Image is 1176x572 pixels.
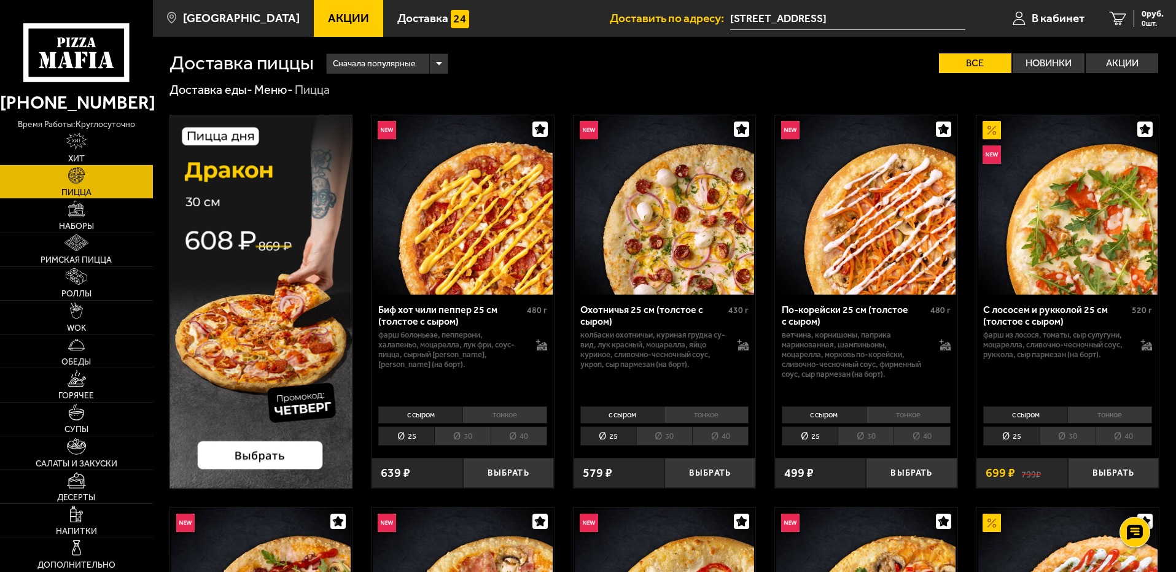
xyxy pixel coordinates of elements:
[1040,427,1096,446] li: 30
[574,115,756,295] a: НовинкаОхотничья 25 см (толстое с сыром)
[978,115,1158,295] img: С лососем и рукколой 25 см (толстое с сыром)
[183,12,300,24] span: [GEOGRAPHIC_DATA]
[37,561,115,570] span: Дополнительно
[782,406,866,423] li: с сыром
[728,305,749,315] span: 430 г
[664,458,755,488] button: Выбрать
[1068,458,1159,488] button: Выбрать
[1096,427,1152,446] li: 40
[57,493,95,502] span: Десерты
[983,406,1067,423] li: с сыром
[64,425,88,434] span: Супы
[491,427,547,446] li: 40
[451,10,469,28] img: 15daf4d41897b9f0e9f617042186c801.svg
[1032,12,1084,24] span: В кабинет
[782,427,838,446] li: 25
[580,330,726,369] p: колбаски охотничьи, куриная грудка су-вид, лук красный, моцарелла, яйцо куриное, сливочно-чесночн...
[894,427,950,446] li: 40
[866,406,951,423] li: тонкое
[378,427,434,446] li: 25
[692,427,749,446] li: 40
[983,330,1129,360] p: фарш из лосося, томаты, сыр сулугуни, моцарелла, сливочно-чесночный соус, руккола, сыр пармезан (...
[1086,53,1158,73] label: Акции
[169,82,252,97] a: Доставка еды-
[378,121,396,139] img: Новинка
[983,304,1129,327] div: С лососем и рукколой 25 см (толстое с сыром)
[866,458,957,488] button: Выбрать
[776,115,956,295] img: По-корейски 25 см (толстое с сыром)
[41,256,112,265] span: Римская пицца
[580,514,598,532] img: Новинка
[782,330,927,379] p: ветчина, корнишоны, паприка маринованная, шампиньоны, моцарелла, морковь по-корейски, сливочно-че...
[61,188,92,197] span: Пицца
[930,305,951,315] span: 480 г
[333,52,415,75] span: Сначала популярные
[527,305,547,315] span: 480 г
[295,82,330,98] div: Пицца
[1142,10,1164,18] span: 0 руб.
[381,467,410,479] span: 639 ₽
[328,12,369,24] span: Акции
[67,324,86,333] span: WOK
[730,7,965,30] input: Ваш адрес доставки
[397,12,448,24] span: Доставка
[986,467,1015,479] span: 699 ₽
[983,145,1001,164] img: Новинка
[36,460,117,468] span: Салаты и закуски
[983,121,1001,139] img: Акционный
[838,427,894,446] li: 30
[976,115,1159,295] a: АкционныйНовинкаС лососем и рукколой 25 см (толстое с сыром)
[784,467,814,479] span: 499 ₽
[68,155,85,163] span: Хит
[372,115,554,295] a: НовинкаБиф хот чили пеппер 25 см (толстое с сыром)
[462,406,547,423] li: тонкое
[378,330,524,369] p: фарш болоньезе, пепперони, халапеньо, моцарелла, лук фри, соус-пицца, сырный [PERSON_NAME], [PERS...
[580,304,726,327] div: Охотничья 25 см (толстое с сыром)
[983,427,1039,446] li: 25
[782,304,927,327] div: По-корейски 25 см (толстое с сыром)
[1132,305,1152,315] span: 520 г
[983,514,1001,532] img: Акционный
[781,514,800,532] img: Новинка
[580,121,598,139] img: Новинка
[1142,20,1164,27] span: 0 шт.
[1067,406,1152,423] li: тонкое
[580,406,664,423] li: с сыром
[378,406,462,423] li: с сыром
[939,53,1011,73] label: Все
[61,290,92,298] span: Роллы
[636,427,692,446] li: 30
[775,115,957,295] a: НовинкаПо-корейски 25 см (толстое с сыром)
[583,467,612,479] span: 579 ₽
[169,53,314,73] h1: Доставка пиццы
[378,514,396,532] img: Новинка
[575,115,754,295] img: Охотничья 25 см (толстое с сыром)
[580,427,636,446] li: 25
[61,358,91,366] span: Обеды
[59,222,94,231] span: Наборы
[610,12,730,24] span: Доставить по адресу:
[664,406,749,423] li: тонкое
[434,427,490,446] li: 30
[781,121,800,139] img: Новинка
[373,115,552,295] img: Биф хот чили пеппер 25 см (толстое с сыром)
[463,458,554,488] button: Выбрать
[1013,53,1085,73] label: Новинки
[1021,467,1041,479] s: 799 ₽
[56,527,97,536] span: Напитки
[378,304,524,327] div: Биф хот чили пеппер 25 см (толстое с сыром)
[58,392,94,400] span: Горячее
[254,82,293,97] a: Меню-
[176,514,195,532] img: Новинка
